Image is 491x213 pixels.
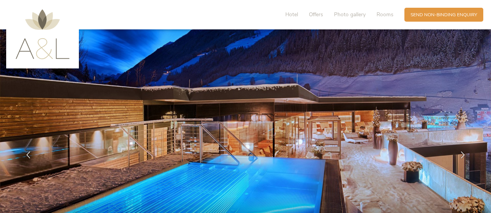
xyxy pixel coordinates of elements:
[285,11,298,18] span: Hotel
[334,11,366,18] span: Photo gallery
[15,9,70,59] img: AMONTI & LUNARIS Wellnessresort
[309,11,323,18] span: Offers
[377,11,394,18] span: Rooms
[411,12,477,18] span: Send non-binding enquiry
